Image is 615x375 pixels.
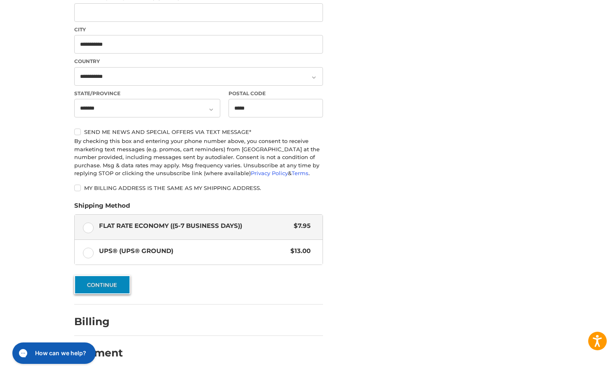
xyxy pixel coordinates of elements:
[74,137,323,178] div: By checking this box and entering your phone number above, you consent to receive marketing text ...
[290,221,311,231] span: $7.95
[251,170,288,176] a: Privacy Policy
[74,347,123,359] h2: Payment
[74,275,130,294] button: Continue
[74,58,323,65] label: Country
[8,340,98,367] iframe: Gorgias live chat messenger
[74,201,130,214] legend: Shipping Method
[74,90,220,97] label: State/Province
[74,26,323,33] label: City
[74,315,123,328] h2: Billing
[229,90,323,97] label: Postal Code
[292,170,309,176] a: Terms
[74,185,323,191] label: My billing address is the same as my shipping address.
[547,353,615,375] iframe: Google Customer Reviews
[99,221,290,231] span: Flat Rate Economy ((5-7 Business Days))
[286,246,311,256] span: $13.00
[74,129,323,135] label: Send me news and special offers via text message*
[99,246,287,256] span: UPS® (UPS® Ground)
